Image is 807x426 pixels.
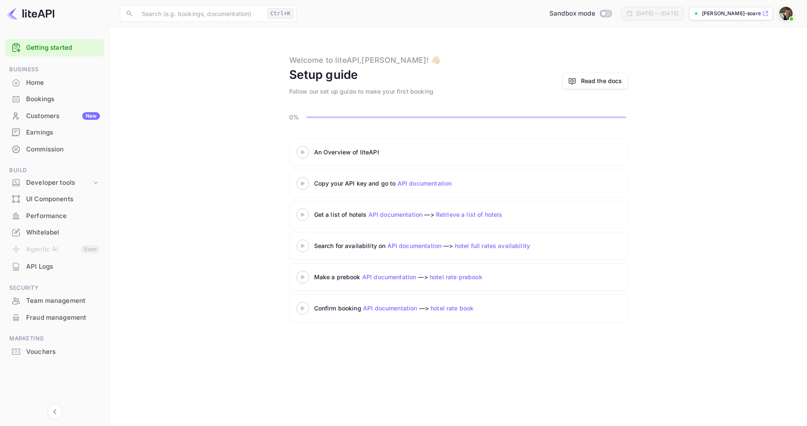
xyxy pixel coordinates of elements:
[5,283,104,293] span: Security
[455,242,530,249] a: hotel full rates availability
[26,347,100,357] div: Vouchers
[5,191,104,208] div: UI Components
[82,112,100,120] div: New
[314,148,525,156] div: An Overview of liteAPI
[436,211,503,218] a: Retrieve a list of hotels
[26,78,100,88] div: Home
[26,145,100,154] div: Commission
[5,344,104,359] a: Vouchers
[369,211,423,218] a: API documentation
[5,334,104,343] span: Marketing
[289,66,358,84] div: Setup guide
[430,273,482,280] a: hotel rate prebook
[289,87,434,96] div: Follow our set up guide to make your first booking
[5,224,104,240] a: Whitelabel
[5,141,104,158] div: Commission
[26,296,100,306] div: Team management
[26,43,100,53] a: Getting started
[562,73,628,89] a: Read the docs
[5,108,104,124] a: CustomersNew
[5,224,104,241] div: Whitelabel
[5,75,104,91] div: Home
[636,10,678,17] div: [DATE] — [DATE]
[5,124,104,141] div: Earnings
[289,54,440,66] div: Welcome to liteAPI, [PERSON_NAME] ! 👋🏻
[5,259,104,274] a: API Logs
[26,228,100,237] div: Whitelabel
[314,179,525,188] div: Copy your API key and go to
[5,166,104,175] span: Build
[398,180,452,187] a: API documentation
[267,8,293,19] div: Ctrl+K
[363,305,417,312] a: API documentation
[26,94,100,104] div: Bookings
[5,141,104,157] a: Commission
[779,7,793,20] img: Adrian Soare
[314,210,525,219] div: Get a list of hotels —>
[549,9,595,19] span: Sandbox mode
[26,178,91,188] div: Developer tools
[5,39,104,57] div: Getting started
[5,310,104,325] a: Fraud management
[5,208,104,224] a: Performance
[26,313,100,323] div: Fraud management
[5,91,104,108] div: Bookings
[289,113,304,121] p: 0%
[702,10,761,17] p: [PERSON_NAME]-soare-egjs7.nui...
[5,191,104,207] a: UI Components
[26,194,100,204] div: UI Components
[47,404,62,419] button: Collapse navigation
[5,175,104,190] div: Developer tools
[430,305,473,312] a: hotel rate book
[581,76,622,85] a: Read the docs
[5,65,104,74] span: Business
[7,7,54,20] img: LiteAPI logo
[5,75,104,90] a: Home
[5,259,104,275] div: API Logs
[5,91,104,107] a: Bookings
[314,241,609,250] div: Search for availability on —>
[137,5,264,22] input: Search (e.g. bookings, documentation)
[5,344,104,360] div: Vouchers
[26,211,100,221] div: Performance
[26,262,100,272] div: API Logs
[5,124,104,140] a: Earnings
[26,111,100,121] div: Customers
[5,293,104,309] div: Team management
[387,242,442,249] a: API documentation
[314,272,525,281] div: Make a prebook —>
[314,304,525,313] div: Confirm booking —>
[5,293,104,308] a: Team management
[362,273,417,280] a: API documentation
[546,9,615,19] div: Switch to Production mode
[5,310,104,326] div: Fraud management
[26,128,100,138] div: Earnings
